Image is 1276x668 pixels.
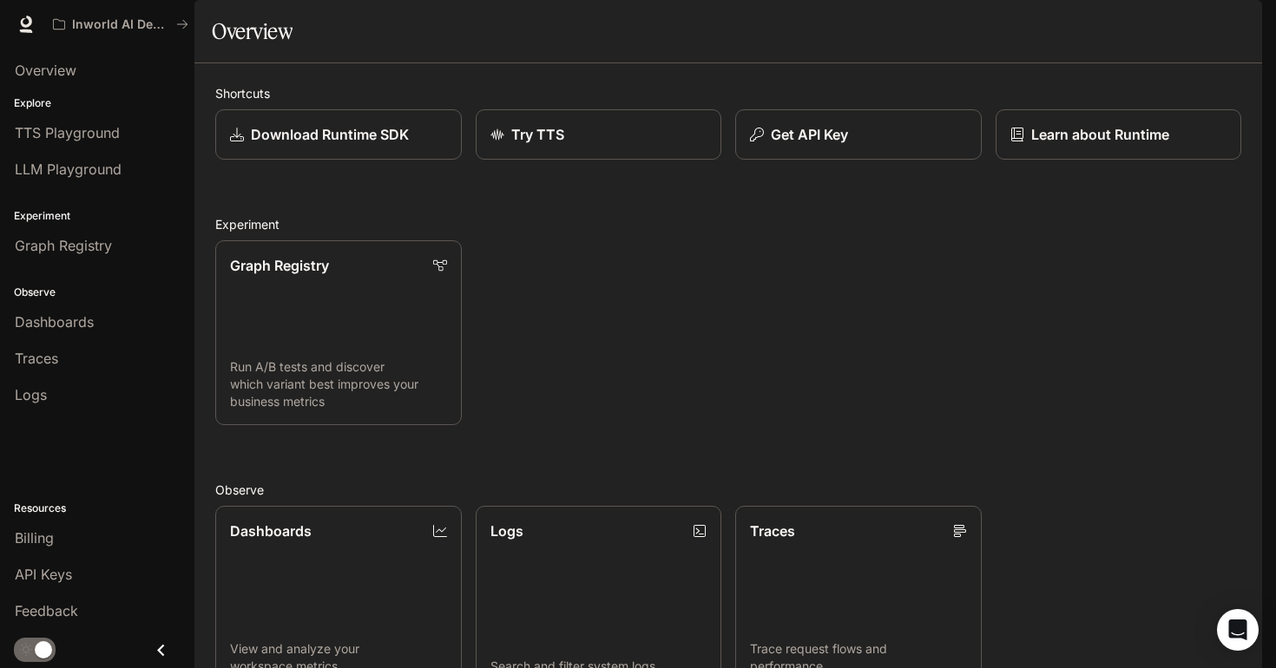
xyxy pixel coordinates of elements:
p: Logs [490,521,523,541]
p: Traces [750,521,795,541]
p: Download Runtime SDK [251,124,409,145]
div: Open Intercom Messenger [1217,609,1259,651]
a: Learn about Runtime [996,109,1242,160]
h1: Overview [212,14,293,49]
p: Learn about Runtime [1031,124,1169,145]
p: Try TTS [511,124,564,145]
h2: Observe [215,481,1241,499]
h2: Experiment [215,215,1241,233]
p: Graph Registry [230,255,329,276]
a: Download Runtime SDK [215,109,462,160]
a: Try TTS [476,109,722,160]
p: Run A/B tests and discover which variant best improves your business metrics [230,358,447,410]
button: All workspaces [45,7,196,42]
p: Inworld AI Demos [72,17,169,32]
p: Get API Key [771,124,848,145]
a: Graph RegistryRun A/B tests and discover which variant best improves your business metrics [215,240,462,425]
p: Dashboards [230,521,312,541]
h2: Shortcuts [215,84,1241,102]
button: Get API Key [735,109,982,160]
